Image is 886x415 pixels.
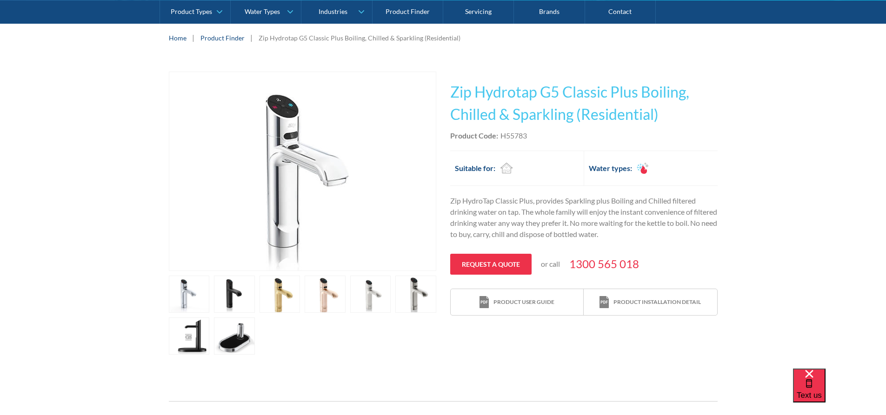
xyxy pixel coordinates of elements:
[169,276,210,313] a: open lightbox
[169,72,436,271] a: open lightbox
[260,276,300,313] a: open lightbox
[450,131,498,140] strong: Product Code:
[589,163,632,174] h2: Water types:
[613,298,701,306] div: Product installation detail
[169,33,187,43] a: Home
[455,163,495,174] h2: Suitable for:
[305,276,346,313] a: open lightbox
[245,7,280,15] div: Water Types
[480,296,489,309] img: print icon
[493,298,554,306] div: Product user guide
[395,276,436,313] a: open lightbox
[569,256,639,272] a: 1300 565 018
[200,33,245,43] a: Product Finder
[584,289,717,316] a: print iconProduct installation detail
[450,81,718,125] h1: Zip Hydrotap G5 Classic Plus Boiling, Chilled & Sparkling (Residential)
[793,369,886,415] iframe: podium webchat widget bubble
[541,258,560,270] p: or call
[259,33,460,43] div: Zip Hydrotap G5 Classic Plus Boiling, Chilled & Sparkling (Residential)
[450,254,532,275] a: Request a quote
[451,289,584,316] a: print iconProduct user guide
[190,72,415,270] img: Zip Hydrotap G5 Classic Plus Boiling, Chilled & Sparkling (Residential)
[500,130,527,141] div: H55783
[450,195,718,240] p: Zip HydroTap Classic Plus, provides Sparkling plus Boiling and Chilled filtered drinking water on...
[214,276,255,313] a: open lightbox
[214,317,255,355] a: open lightbox
[171,7,212,15] div: Product Types
[600,296,609,309] img: print icon
[191,32,196,43] div: |
[350,276,391,313] a: open lightbox
[319,7,347,15] div: Industries
[169,317,210,355] a: open lightbox
[249,32,254,43] div: |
